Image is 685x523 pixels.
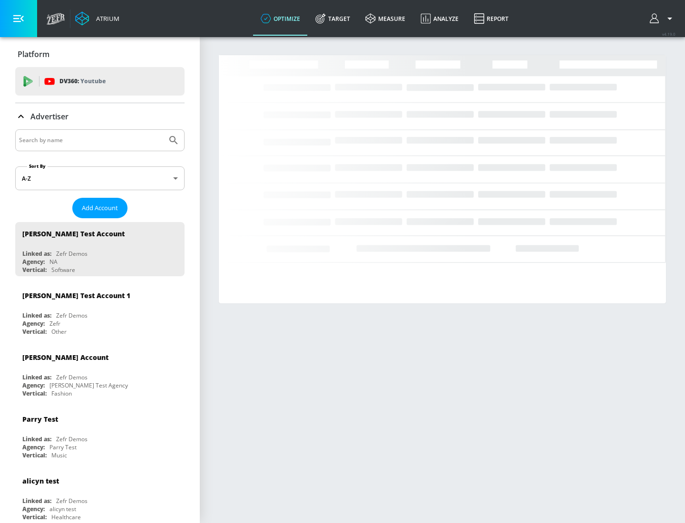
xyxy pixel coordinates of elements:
[51,389,72,397] div: Fashion
[22,435,51,443] div: Linked as:
[15,407,185,462] div: Parry TestLinked as:Zefr DemosAgency:Parry TestVertical:Music
[59,76,106,87] p: DV360:
[49,443,77,451] div: Parry Test
[22,373,51,381] div: Linked as:
[15,41,185,68] div: Platform
[22,389,47,397] div: Vertical:
[22,320,45,328] div: Agency:
[22,415,58,424] div: Parry Test
[253,1,308,36] a: optimize
[15,166,185,190] div: A-Z
[15,346,185,400] div: [PERSON_NAME] AccountLinked as:Zefr DemosAgency:[PERSON_NAME] Test AgencyVertical:Fashion
[56,250,88,258] div: Zefr Demos
[82,203,118,213] span: Add Account
[22,291,130,300] div: [PERSON_NAME] Test Account 1
[15,103,185,130] div: Advertiser
[51,266,75,274] div: Software
[49,381,128,389] div: [PERSON_NAME] Test Agency
[49,258,58,266] div: NA
[22,476,59,485] div: alicyn test
[19,134,163,146] input: Search by name
[56,435,88,443] div: Zefr Demos
[358,1,413,36] a: measure
[30,111,68,122] p: Advertiser
[51,328,67,336] div: Other
[56,497,88,505] div: Zefr Demos
[75,11,119,26] a: Atrium
[22,505,45,513] div: Agency:
[22,328,47,336] div: Vertical:
[15,222,185,276] div: [PERSON_NAME] Test AccountLinked as:Zefr DemosAgency:NAVertical:Software
[22,513,47,521] div: Vertical:
[22,443,45,451] div: Agency:
[49,505,76,513] div: alicyn test
[22,381,45,389] div: Agency:
[466,1,516,36] a: Report
[27,163,48,169] label: Sort By
[56,311,88,320] div: Zefr Demos
[662,31,675,37] span: v 4.19.0
[51,513,81,521] div: Healthcare
[92,14,119,23] div: Atrium
[22,266,47,274] div: Vertical:
[22,311,51,320] div: Linked as:
[22,258,45,266] div: Agency:
[22,250,51,258] div: Linked as:
[22,353,108,362] div: [PERSON_NAME] Account
[22,497,51,505] div: Linked as:
[51,451,67,459] div: Music
[80,76,106,86] p: Youtube
[22,229,125,238] div: [PERSON_NAME] Test Account
[56,373,88,381] div: Zefr Demos
[15,284,185,338] div: [PERSON_NAME] Test Account 1Linked as:Zefr DemosAgency:ZefrVertical:Other
[308,1,358,36] a: Target
[413,1,466,36] a: Analyze
[18,49,49,59] p: Platform
[72,198,127,218] button: Add Account
[22,451,47,459] div: Vertical:
[15,67,185,96] div: DV360: Youtube
[49,320,60,328] div: Zefr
